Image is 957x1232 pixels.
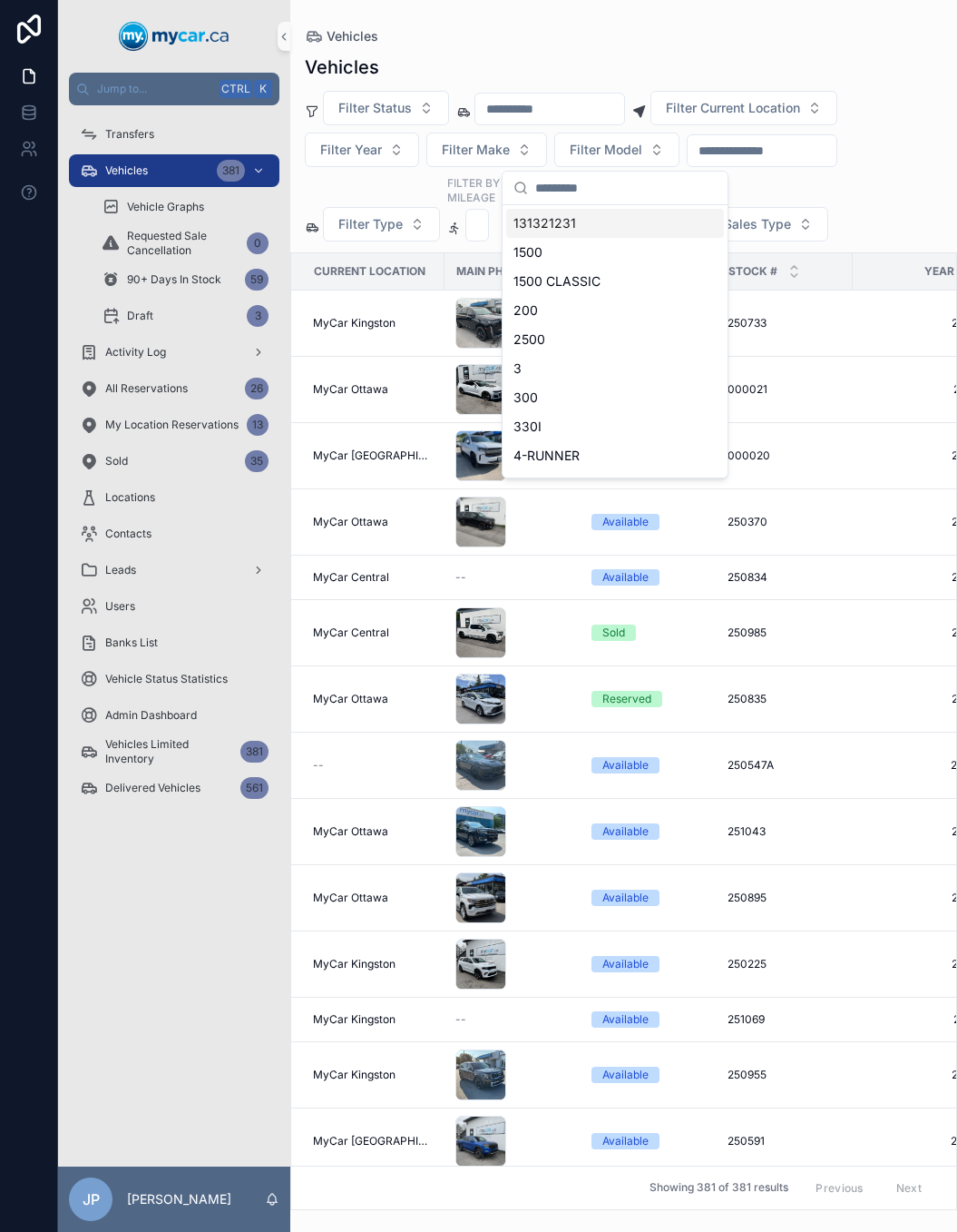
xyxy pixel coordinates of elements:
p: [PERSON_NAME] [127,1190,231,1208]
span: MyCar Central [313,570,389,585]
a: Draft3 [91,300,279,332]
a: Vehicle Graphs [91,191,279,223]
a: 250835 [728,692,842,706]
a: Available [591,823,706,840]
a: 250547A [728,758,842,773]
div: 59 [245,269,269,291]
a: My Location Reservations13 [69,409,279,441]
span: 000021 [728,382,767,397]
span: Transfers [105,127,154,142]
div: Available [602,1133,649,1149]
span: 250955 [728,1068,767,1082]
span: Filter Model [570,141,642,159]
a: Activity Log [69,336,279,369]
a: MyCar Ottawa [313,824,434,839]
button: Select Button [554,133,679,167]
span: 90+ Days In Stock [127,272,221,287]
span: 330I [513,418,542,436]
a: 251043 [728,824,842,839]
button: Select Button [650,91,837,125]
span: MyCar Central [313,626,389,640]
a: Sold [591,625,706,641]
span: Users [105,599,135,614]
span: 300 [513,389,538,407]
a: Sold35 [69,445,279,478]
span: Current Location [314,264,425,279]
span: 251069 [728,1012,765,1027]
span: Locations [105,490,155,505]
a: 000020 [728,448,842,463]
span: Filter Current Location [666,99,800,117]
div: Suggestions [503,205,728,478]
span: MyCar Ottawa [313,891,388,905]
a: MyCar Kingston [313,1012,434,1027]
a: MyCar Ottawa [313,515,434,529]
span: -- [455,570,466,585]
span: 200 [513,301,538,320]
a: MyCar Ottawa [313,382,434,397]
a: 251069 [728,1012,842,1027]
span: Banks List [105,636,158,650]
span: Jump to... [97,82,212,96]
a: MyCar Central [313,626,434,640]
span: 1500 CLASSIC [513,272,601,291]
a: 250733 [728,316,842,330]
a: Requested Sale Cancellation0 [91,227,279,260]
span: 4-RUNNER [513,447,580,465]
span: Sold [105,454,128,468]
a: MyCar Ottawa [313,692,434,706]
span: MyCar Ottawa [313,692,388,706]
a: Available [591,514,706,530]
span: Filter Status [338,99,412,117]
span: Vehicle Graphs [127,200,204,214]
a: MyCar Ottawa [313,891,434,905]
div: Available [602,569,649,586]
span: MyCar Kingston [313,1068,395,1082]
div: Available [602,514,649,530]
span: Stock # [728,264,777,279]
a: Delivered Vehicles561 [69,772,279,804]
div: 3 [247,305,269,327]
div: scrollable content [58,105,290,828]
button: Jump to...CtrlK [69,73,279,105]
div: Available [602,823,649,840]
div: Available [602,890,649,906]
a: Vehicles381 [69,154,279,187]
a: Available [591,569,706,586]
span: Requested Sale Cancellation [127,229,239,258]
a: 250834 [728,570,842,585]
span: My Location Reservations [105,418,239,432]
div: 13 [247,414,269,436]
a: Contacts [69,517,279,550]
label: Filter By Mileage [447,174,533,205]
span: Delivered Vehicles [105,781,200,795]
span: 2500 [513,330,545,349]
a: -- [313,758,434,773]
span: MyCar [GEOGRAPHIC_DATA] [313,448,434,463]
span: MyCar Kingston [313,316,395,330]
a: Available [591,1011,706,1028]
div: 381 [240,741,269,763]
a: -- [455,570,570,585]
div: 0 [247,232,269,254]
div: Sold [602,625,625,641]
span: MyCar [GEOGRAPHIC_DATA] [313,1134,434,1148]
span: Contacts [105,527,151,541]
span: JP [83,1188,100,1210]
div: 381 [217,160,245,182]
button: Select Button [305,133,419,167]
a: 90+ Days In Stock59 [91,263,279,296]
span: Filter Make [442,141,510,159]
span: Vehicle Status Statistics [105,672,228,686]
a: Admin Dashboard [69,699,279,732]
span: 430I [513,476,542,494]
a: Available [591,1133,706,1149]
span: Admin Dashboard [105,708,197,723]
span: 250834 [728,570,767,585]
span: Filter Sales Type [689,215,791,233]
button: Select Button [323,91,449,125]
a: All Reservations26 [69,372,279,405]
span: Vehicles [105,163,148,178]
span: 1500 [513,243,542,261]
a: Available [591,956,706,972]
